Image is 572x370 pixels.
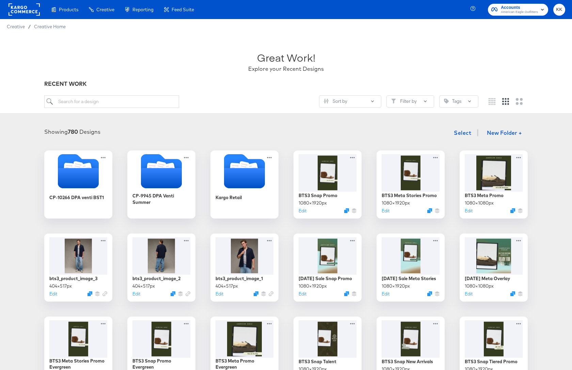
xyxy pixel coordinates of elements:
[465,208,473,214] button: Edit
[257,50,315,65] div: Great Work!
[501,10,538,15] span: American Eagle Outfitters
[382,358,433,365] div: BTS3 Snap New Arrivals
[102,291,107,296] svg: Link
[382,192,437,199] div: BTS3 Meta Stories Promo
[96,7,114,12] span: Creative
[299,358,336,365] div: BTS3 Snap Talent
[382,208,390,214] button: Edit
[344,208,349,213] svg: Duplicate
[44,150,112,219] div: CP-10266 DPA venti BST1
[269,291,273,296] svg: Link
[68,128,78,135] strong: 780
[49,275,97,282] div: bts3_product_image_3
[377,150,445,219] div: BTS3 Meta Stories Promo1080×1920pxEditDuplicate
[427,291,432,296] svg: Duplicate
[132,193,190,205] div: CP-9945 DPA Venti Summer
[377,234,445,302] div: [DATE] Sale Meta Stories1080×1920pxEditDuplicate
[556,6,562,14] span: KK
[319,95,381,108] button: SlidersSort by
[299,275,352,282] div: [DATE] Sale Snap Promo
[44,154,112,188] svg: Folder
[132,275,180,282] div: bts3_product_image_2
[553,4,565,16] button: KK
[451,126,474,140] button: Select
[382,275,436,282] div: [DATE] Sale Meta Stories
[216,275,263,282] div: bts3_product_image_1
[444,99,449,103] svg: Tag
[216,291,223,297] button: Edit
[382,200,410,206] div: 1080 × 1920 px
[132,291,140,297] button: Edit
[510,291,515,296] svg: Duplicate
[299,200,327,206] div: 1080 × 1920 px
[502,98,509,105] svg: Medium grid
[172,7,194,12] span: Feed Suite
[382,283,410,289] div: 1080 × 1920 px
[216,194,242,201] div: Kargo Retail
[34,24,66,29] a: Creative Home
[465,200,494,206] div: 1080 × 1080 px
[25,24,34,29] span: /
[254,291,258,296] svg: Duplicate
[299,192,337,199] div: BTS3 Snap Promo
[59,7,78,12] span: Products
[293,234,362,302] div: [DATE] Sale Snap Promo1080×1920pxEditDuplicate
[465,192,504,199] div: BTS3 Meta Promo
[49,283,72,289] div: 404 × 517 px
[210,154,279,188] svg: Folder
[465,358,518,365] div: BTS3 Snap Tiered Promo
[44,80,528,88] div: RECENT WORK
[132,283,155,289] div: 404 × 517 px
[7,24,25,29] span: Creative
[465,283,494,289] div: 1080 × 1080 px
[44,234,112,302] div: bts3_product_image_3404×517pxEditDuplicate
[427,208,432,213] svg: Duplicate
[299,208,306,214] button: Edit
[127,154,195,188] svg: Folder
[516,98,523,105] svg: Large grid
[49,291,57,297] button: Edit
[44,128,100,136] div: Showing Designs
[510,208,515,213] svg: Duplicate
[439,95,478,108] button: TagTags
[324,99,329,103] svg: Sliders
[344,291,349,296] svg: Duplicate
[382,291,390,297] button: Edit
[210,234,279,302] div: bts3_product_image_1404×517pxEditDuplicate
[88,291,92,296] svg: Duplicate
[481,127,528,140] button: New Folder +
[293,150,362,219] div: BTS3 Snap Promo1080×1920pxEditDuplicate
[501,4,538,11] span: Accounts
[454,128,471,138] span: Select
[488,4,548,16] button: AccountsAmerican Eagle Outfitters
[391,99,396,103] svg: Filter
[186,291,190,296] svg: Link
[489,98,495,105] svg: Small grid
[465,275,510,282] div: [DATE] Meta Overlay
[132,7,154,12] span: Reporting
[299,291,306,297] button: Edit
[299,283,327,289] div: 1080 × 1920 px
[127,234,195,302] div: bts3_product_image_2404×517pxEditDuplicate
[44,95,179,108] input: Search for a design
[460,234,528,302] div: [DATE] Meta Overlay1080×1080pxEditDuplicate
[216,283,238,289] div: 404 × 517 px
[171,291,175,296] svg: Duplicate
[460,150,528,219] div: BTS3 Meta Promo1080×1080pxEditDuplicate
[248,65,324,73] div: Explore your Recent Designs
[127,150,195,219] div: CP-9945 DPA Venti Summer
[210,150,279,219] div: Kargo Retail
[49,194,104,201] div: CP-10266 DPA venti BST1
[386,95,434,108] button: FilterFilter by
[465,291,473,297] button: Edit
